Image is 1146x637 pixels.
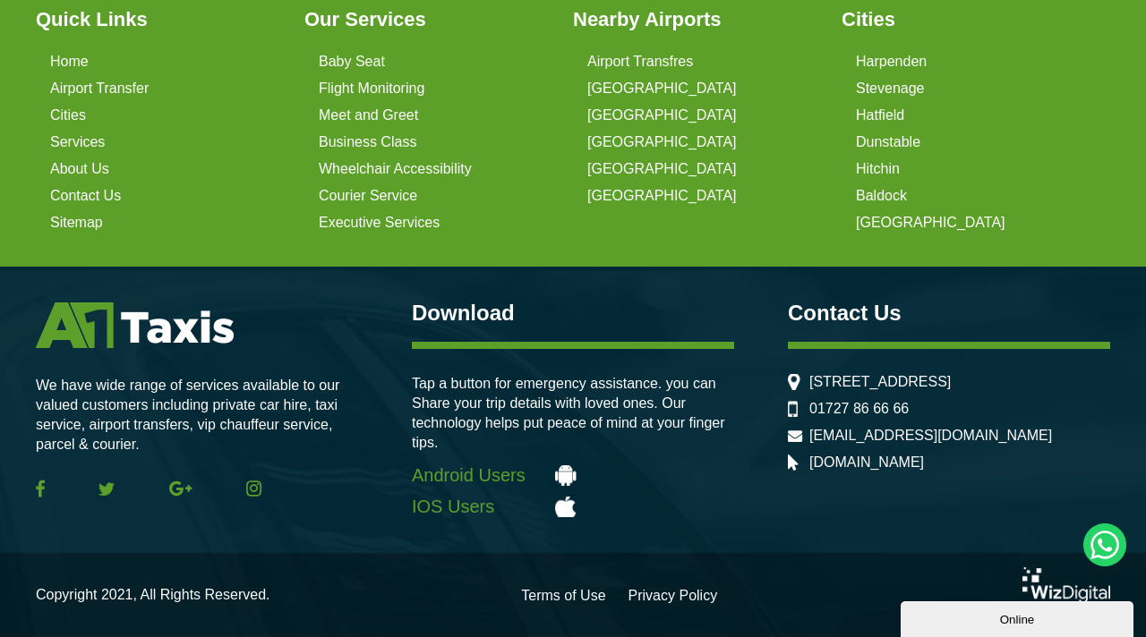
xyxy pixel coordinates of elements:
a: [GEOGRAPHIC_DATA] [587,188,737,204]
h3: Nearby Airports [573,8,820,31]
img: Google Plus [169,480,192,497]
img: Instagram [246,480,261,497]
img: Facebook [36,480,45,497]
a: Flight Monitoring [319,81,424,97]
img: A1 Taxis St Albans [36,302,234,348]
a: Terms of Use [521,589,605,603]
p: We have wide range of services available to our valued customers including private car hire, taxi... [36,376,358,454]
a: Wheelchair Accessibility [319,161,472,177]
li: [STREET_ADDRESS] [788,374,1110,390]
a: Baby Seat [319,54,385,70]
a: [DOMAIN_NAME] [809,454,924,471]
a: [GEOGRAPHIC_DATA] [587,161,737,177]
a: [GEOGRAPHIC_DATA] [587,107,737,123]
a: Airport Transfer [50,81,149,97]
a: Baldock [856,188,907,204]
a: Home [50,54,89,70]
a: About Us [50,161,109,177]
a: IOS Users [412,497,734,517]
h3: Contact Us [788,302,1110,324]
a: Dunstable [856,134,920,150]
a: [GEOGRAPHIC_DATA] [587,134,737,150]
a: Services [50,134,105,150]
a: [EMAIL_ADDRESS][DOMAIN_NAME] [809,428,1052,444]
h3: Our Services [304,8,552,31]
a: Contact Us [50,188,121,204]
iframe: chat widget [901,598,1137,637]
a: Harpenden [856,54,927,70]
p: Copyright 2021, All Rights Reserved. [36,585,269,605]
h3: Quick Links [36,8,283,31]
a: Sitemap [50,215,103,231]
a: Business Class [319,134,416,150]
p: Tap a button for emergency assistance. you can Share your trip details with loved ones. Our techn... [412,374,734,453]
a: Meet and Greet [319,107,418,123]
img: Wiz Digital [1022,567,1110,603]
a: Hitchin [856,161,900,177]
a: Privacy Policy [629,589,718,603]
a: Cities [50,107,86,123]
a: Hatfield [856,107,904,123]
a: [GEOGRAPHIC_DATA] [856,215,1005,231]
a: Executive Services [319,215,440,231]
img: Twitter [98,482,115,496]
h3: Download [412,302,734,324]
a: [GEOGRAPHIC_DATA] [587,81,737,97]
a: 01727 86 66 66 [809,401,909,417]
a: Stevenage [856,81,925,97]
a: Airport Transfres [587,54,693,70]
a: Android Users [412,465,734,486]
h3: Cities [842,8,1089,31]
a: Courier Service [319,188,417,204]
